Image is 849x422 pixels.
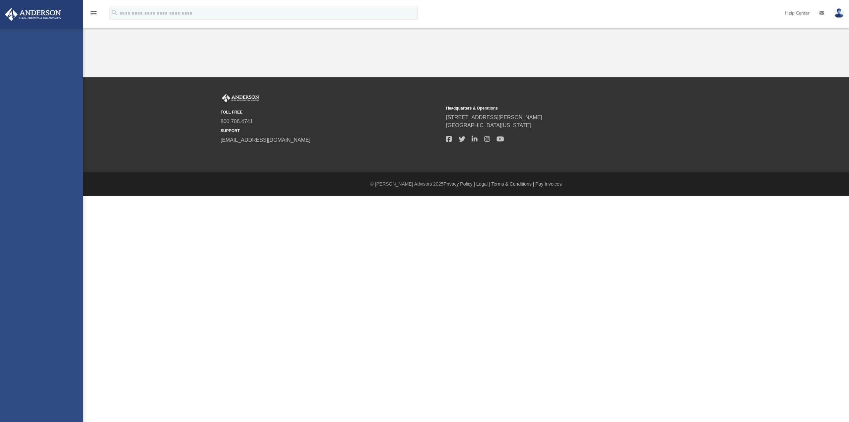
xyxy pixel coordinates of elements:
[446,123,531,128] a: [GEOGRAPHIC_DATA][US_STATE]
[221,137,310,143] a: [EMAIL_ADDRESS][DOMAIN_NAME]
[221,94,260,103] img: Anderson Advisors Platinum Portal
[221,119,253,124] a: 800.706.4741
[491,181,534,187] a: Terms & Conditions |
[90,9,98,17] i: menu
[90,13,98,17] a: menu
[446,115,542,120] a: [STREET_ADDRESS][PERSON_NAME]
[476,181,490,187] a: Legal |
[221,109,441,115] small: TOLL FREE
[834,8,844,18] img: User Pic
[535,181,561,187] a: Pay Invoices
[221,128,441,134] small: SUPPORT
[111,9,118,16] i: search
[446,105,667,111] small: Headquarters & Operations
[3,8,63,21] img: Anderson Advisors Platinum Portal
[444,181,475,187] a: Privacy Policy |
[83,181,849,188] div: © [PERSON_NAME] Advisors 2025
